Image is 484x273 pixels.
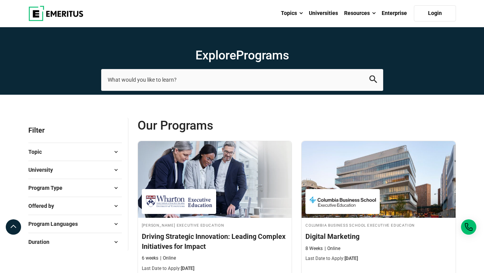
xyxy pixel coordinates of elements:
a: Login [414,5,456,21]
img: Wharton Executive Education [146,193,212,210]
img: Columbia Business School Executive Education [309,193,376,210]
h4: Columbia Business School Executive Education [305,222,452,228]
h4: Digital Marketing [305,232,452,241]
span: University [28,166,59,174]
h4: [PERSON_NAME] Executive Education [142,222,288,228]
span: Offered by [28,202,60,210]
button: Offered by [28,200,122,212]
span: Program Languages [28,220,84,228]
span: Programs [236,48,289,62]
img: Digital Marketing | Online Digital Marketing Course [302,141,456,218]
p: 6 weeks [142,255,158,261]
button: Topic [28,146,122,158]
img: Driving Strategic Innovation: Leading Complex Initiatives for Impact | Online Digital Transformat... [138,141,292,218]
button: search [369,76,377,84]
p: Last Date to Apply: [142,265,288,272]
input: search-page [101,69,383,90]
span: Duration [28,238,56,246]
h4: Driving Strategic Innovation: Leading Complex Initiatives for Impact [142,232,288,251]
p: Online [160,255,176,261]
span: [DATE] [181,266,194,271]
span: [DATE] [345,256,358,261]
h1: Explore [101,48,383,63]
button: Program Type [28,182,122,194]
span: Topic [28,148,48,156]
p: Filter [28,118,122,143]
p: Online [325,245,340,252]
a: Digital Marketing Course by Columbia Business School Executive Education - September 11, 2025 Col... [302,141,456,266]
p: Last Date to Apply: [305,255,452,262]
span: Our Programs [138,118,297,133]
button: Program Languages [28,218,122,230]
a: search [369,77,377,85]
p: 8 Weeks [305,245,323,252]
span: Program Type [28,184,69,192]
button: Duration [28,236,122,248]
button: University [28,164,122,176]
